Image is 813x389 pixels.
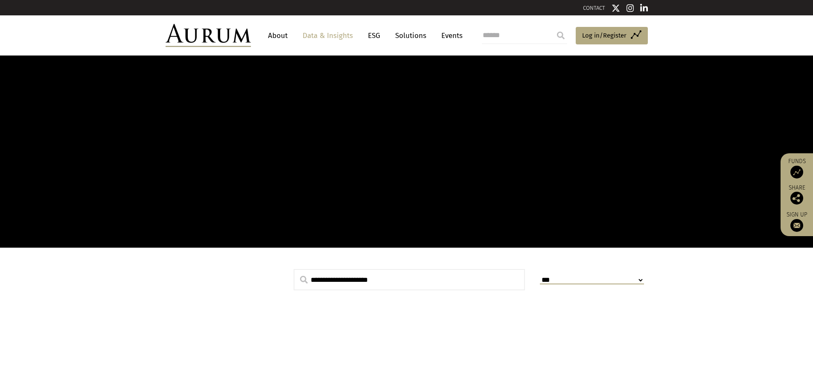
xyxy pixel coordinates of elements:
img: Twitter icon [612,4,620,12]
a: About [264,28,292,44]
img: search.svg [300,276,308,284]
input: Submit [552,27,569,44]
span: Log in/Register [582,30,627,41]
a: Data & Insights [298,28,357,44]
a: CONTACT [583,5,605,11]
a: Solutions [391,28,431,44]
img: Instagram icon [627,4,634,12]
a: Events [437,28,463,44]
img: Linkedin icon [640,4,648,12]
a: Sign up [785,211,809,232]
img: Access Funds [790,166,803,178]
img: Sign up to our newsletter [790,219,803,232]
a: Log in/Register [576,27,648,45]
img: Aurum [166,24,251,47]
img: Share this post [790,192,803,205]
div: Share [785,185,809,205]
a: Funds [785,158,809,178]
a: ESG [364,28,385,44]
